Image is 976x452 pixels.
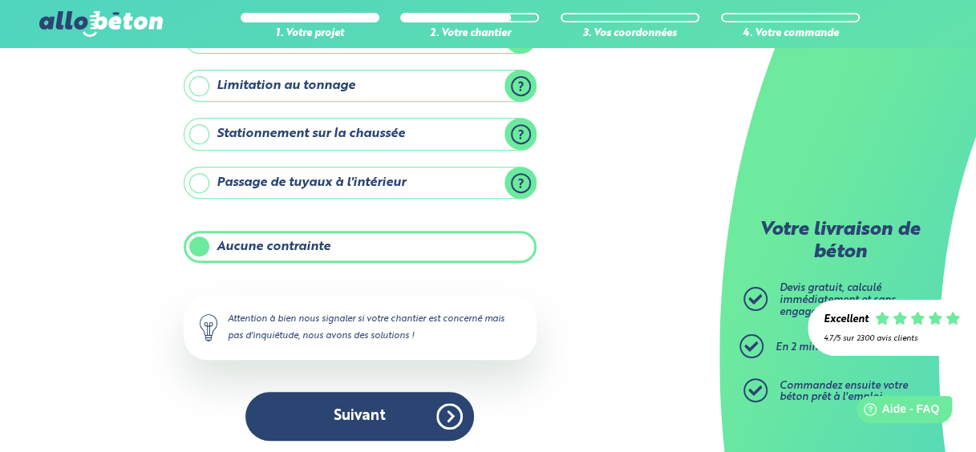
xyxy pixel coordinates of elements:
img: allobéton [39,11,163,37]
label: Limitation au tonnage [184,70,537,102]
iframe: Help widget launcher [833,389,958,434]
label: Stationnement sur la chaussée [184,118,537,150]
div: 4. Votre commande [721,28,860,40]
div: 3. Vos coordonnées [561,28,699,40]
label: Aucune contrainte [184,231,537,263]
button: Suivant [245,392,474,441]
div: Attention à bien nous signaler si votre chantier est concerné mais pas d'inquiétude, nous avons d... [184,295,537,359]
label: Passage de tuyaux à l'intérieur [184,167,537,199]
div: 2. Votre chantier [400,28,539,40]
div: 1. Votre projet [241,28,379,40]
